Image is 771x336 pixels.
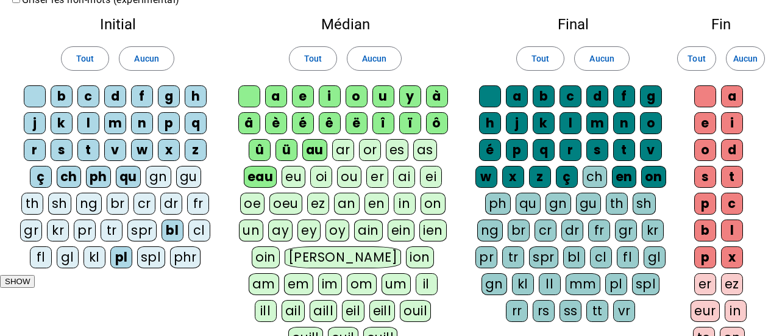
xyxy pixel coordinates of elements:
[605,273,627,295] div: pl
[475,166,497,188] div: w
[76,51,94,66] span: Tout
[725,300,747,322] div: in
[364,193,389,215] div: en
[694,273,716,295] div: er
[310,300,337,322] div: aill
[721,112,743,134] div: i
[176,166,201,188] div: gu
[249,273,279,295] div: am
[318,273,342,295] div: im
[560,300,581,322] div: ss
[24,112,46,134] div: j
[282,166,305,188] div: eu
[77,85,99,107] div: c
[334,193,360,215] div: an
[406,246,434,268] div: ion
[733,51,758,66] span: Aucun
[641,166,666,188] div: on
[319,85,341,107] div: i
[613,300,635,322] div: vr
[475,17,671,32] h2: Final
[560,112,581,134] div: l
[77,139,99,161] div: t
[275,139,297,161] div: ü
[86,166,111,188] div: ph
[362,51,386,66] span: Aucun
[586,85,608,107] div: d
[297,220,321,241] div: ey
[426,112,448,134] div: ô
[137,246,165,268] div: spl
[512,273,534,295] div: kl
[563,246,585,268] div: bl
[694,112,716,134] div: e
[104,139,126,161] div: v
[47,220,69,241] div: kr
[51,139,73,161] div: s
[30,246,52,268] div: fl
[535,220,556,241] div: cr
[51,85,73,107] div: b
[617,246,639,268] div: fl
[560,139,581,161] div: r
[131,139,153,161] div: w
[131,85,153,107] div: f
[721,273,743,295] div: ez
[110,246,132,268] div: pl
[416,273,438,295] div: il
[61,46,109,71] button: Tout
[721,246,743,268] div: x
[421,193,446,215] div: on
[677,46,716,71] button: Tout
[583,166,607,188] div: ch
[508,220,530,241] div: br
[721,193,743,215] div: c
[239,220,263,241] div: un
[185,112,207,134] div: q
[612,166,636,188] div: en
[269,193,302,215] div: oeu
[354,220,383,241] div: ain
[726,46,765,71] button: Aucun
[481,273,507,295] div: gn
[586,112,608,134] div: m
[282,300,305,322] div: ail
[289,46,337,71] button: Tout
[615,220,637,241] div: gr
[479,112,501,134] div: h
[516,193,541,215] div: qu
[691,17,751,32] h2: Fin
[632,273,660,295] div: spl
[133,193,155,215] div: cr
[394,193,416,215] div: in
[48,193,71,215] div: sh
[556,166,578,188] div: ç
[292,112,314,134] div: é
[399,112,421,134] div: ï
[325,220,349,241] div: oy
[529,166,551,188] div: z
[347,273,377,295] div: om
[613,139,635,161] div: t
[346,85,368,107] div: o
[506,85,528,107] div: a
[413,139,437,161] div: as
[545,193,571,215] div: gn
[51,112,73,134] div: k
[694,166,716,188] div: s
[160,193,182,215] div: dr
[346,112,368,134] div: ë
[642,220,664,241] div: kr
[83,246,105,268] div: kl
[170,246,201,268] div: phr
[420,166,442,188] div: ei
[116,166,141,188] div: qu
[606,193,628,215] div: th
[694,193,716,215] div: p
[485,193,511,215] div: ph
[252,246,280,268] div: oin
[302,139,327,161] div: au
[104,85,126,107] div: d
[30,166,52,188] div: ç
[531,51,549,66] span: Tout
